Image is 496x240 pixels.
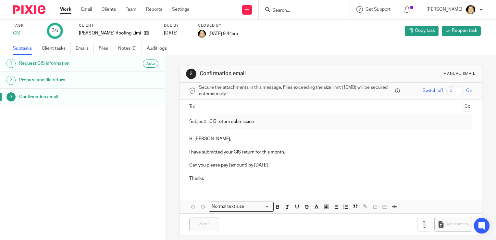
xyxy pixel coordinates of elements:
[143,60,158,68] div: Auto
[186,69,196,79] div: 3
[6,59,16,68] div: 1
[42,42,71,55] a: Client tasks
[102,6,116,13] a: Clients
[446,222,469,227] span: Request files
[189,149,472,155] p: I have submitted your CIS return for this month.
[13,23,39,28] label: Task
[272,8,330,14] input: Search
[13,30,39,36] div: CIS
[19,59,112,68] h1: Request CIS information
[189,162,472,168] p: Can you please pay [amount] by [DATE]
[452,27,477,34] span: Reopen task
[199,84,393,98] span: Secure the attachments in this message. Files exceeding the size limit (10MB) will be secured aut...
[60,6,71,13] a: Work
[246,203,270,210] input: Search for option
[55,29,58,33] small: /3
[52,27,58,34] div: 3
[465,5,476,15] img: Phoebe%20Black.png
[405,26,439,36] a: Copy task
[189,118,206,125] label: Subject:
[13,5,45,14] img: Pixie
[99,42,113,55] a: Files
[81,6,92,13] a: Email
[463,102,472,112] button: Cc
[209,202,274,212] div: Search for option
[189,103,196,110] label: To:
[200,70,344,77] h1: Confirmation email
[442,26,481,36] a: Reopen task
[443,71,476,76] div: Manual email
[189,175,472,182] p: Thanks
[423,87,443,94] span: Switch off
[6,92,16,101] div: 3
[6,76,16,85] div: 2
[147,42,172,55] a: Audit logs
[466,87,472,94] span: On
[210,203,246,210] span: Normal text size
[415,27,435,34] span: Copy task
[164,23,190,28] label: Due by
[434,217,472,232] button: Request files
[189,136,472,142] p: Hi [PERSON_NAME],
[79,23,156,28] label: Client
[366,7,391,12] span: Get Support
[172,6,189,13] a: Settings
[79,30,141,36] p: [PERSON_NAME] Roofing Limited
[126,6,136,13] a: Team
[198,30,206,38] img: Phoebe%20Black.png
[19,75,112,85] h1: Prepare and file return
[19,92,112,102] h1: Confirmation email
[146,6,162,13] a: Reports
[118,42,142,55] a: Notes (0)
[208,31,238,36] span: [DATE] 9:44am
[13,42,37,55] a: Subtasks
[189,218,219,232] input: Sent
[164,30,190,36] div: [DATE]
[76,42,94,55] a: Emails
[427,6,462,13] p: [PERSON_NAME]
[198,23,238,28] label: Closed by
